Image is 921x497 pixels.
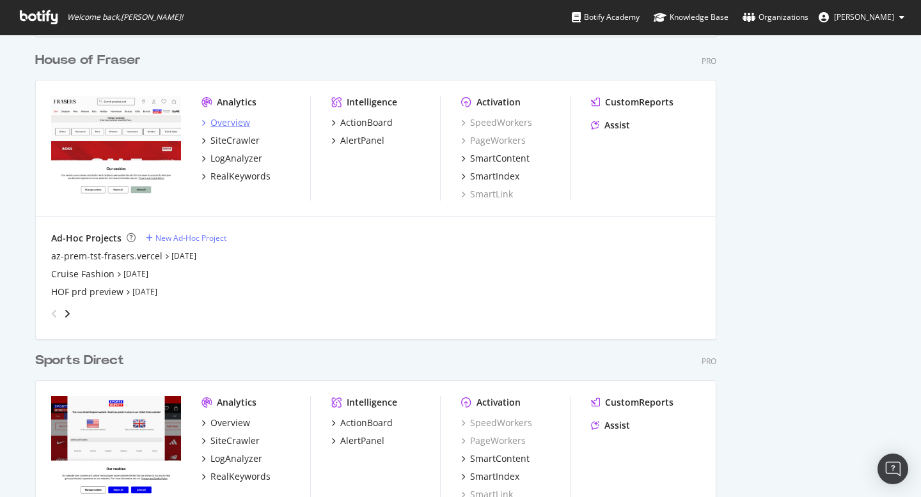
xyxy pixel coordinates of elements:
a: SmartLink [461,188,513,201]
div: Organizations [743,11,808,24]
a: Overview [201,116,250,129]
div: SmartContent [470,452,530,465]
a: SmartIndex [461,470,519,483]
a: ActionBoard [331,417,393,429]
a: RealKeywords [201,170,271,183]
a: Sports Direct [35,351,129,370]
a: [DATE] [171,250,196,261]
div: Knowledge Base [654,11,728,24]
a: CustomReports [591,96,673,109]
a: PageWorkers [461,434,526,447]
a: SmartIndex [461,170,519,183]
div: Assist [604,419,630,432]
div: Overview [210,417,250,429]
div: AlertPanel [340,434,384,447]
a: SmartContent [461,452,530,465]
div: Pro [702,356,716,367]
a: House of Fraser [35,51,146,70]
div: ActionBoard [340,417,393,429]
div: CustomReports [605,396,673,409]
a: az-prem-tst-frasers.vercel [51,250,162,263]
div: RealKeywords [210,170,271,183]
div: RealKeywords [210,470,271,483]
div: SmartIndex [470,470,519,483]
div: Intelligence [347,396,397,409]
div: Activation [476,96,521,109]
div: LogAnalyzer [210,152,262,165]
span: Amelie Thomas [834,11,894,22]
a: LogAnalyzer [201,152,262,165]
div: ActionBoard [340,116,393,129]
button: [PERSON_NAME] [808,7,915,27]
div: angle-right [63,307,72,320]
div: New Ad-Hoc Project [155,233,226,243]
a: [DATE] [123,268,148,279]
div: Intelligence [347,96,397,109]
a: HOF prd preview [51,286,123,298]
div: Analytics [217,96,256,109]
div: Botify Academy [572,11,640,24]
a: AlertPanel [331,434,384,447]
div: CustomReports [605,96,673,109]
a: Assist [591,119,630,132]
div: Sports Direct [35,351,124,370]
div: Open Intercom Messenger [878,454,908,484]
img: houseoffraser.co.uk [51,96,181,199]
a: Assist [591,419,630,432]
a: SiteCrawler [201,134,260,147]
div: angle-left [46,303,63,324]
a: PageWorkers [461,134,526,147]
div: AlertPanel [340,134,384,147]
div: SiteCrawler [210,134,260,147]
a: AlertPanel [331,134,384,147]
div: Ad-Hoc Projects [51,232,122,245]
a: SmartContent [461,152,530,165]
a: New Ad-Hoc Project [146,233,226,243]
div: SmartContent [470,152,530,165]
div: Pro [702,56,716,66]
a: SpeedWorkers [461,116,532,129]
a: [DATE] [132,286,157,297]
a: RealKeywords [201,470,271,483]
a: Cruise Fashion [51,268,114,280]
div: Assist [604,119,630,132]
a: SpeedWorkers [461,417,532,429]
div: Activation [476,396,521,409]
div: Analytics [217,396,256,409]
a: SiteCrawler [201,434,260,447]
a: CustomReports [591,396,673,409]
div: House of Fraser [35,51,141,70]
div: SiteCrawler [210,434,260,447]
a: LogAnalyzer [201,452,262,465]
div: SmartIndex [470,170,519,183]
span: Welcome back, [PERSON_NAME] ! [67,12,183,22]
a: ActionBoard [331,116,393,129]
a: Overview [201,417,250,429]
div: LogAnalyzer [210,452,262,465]
div: Overview [210,116,250,129]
